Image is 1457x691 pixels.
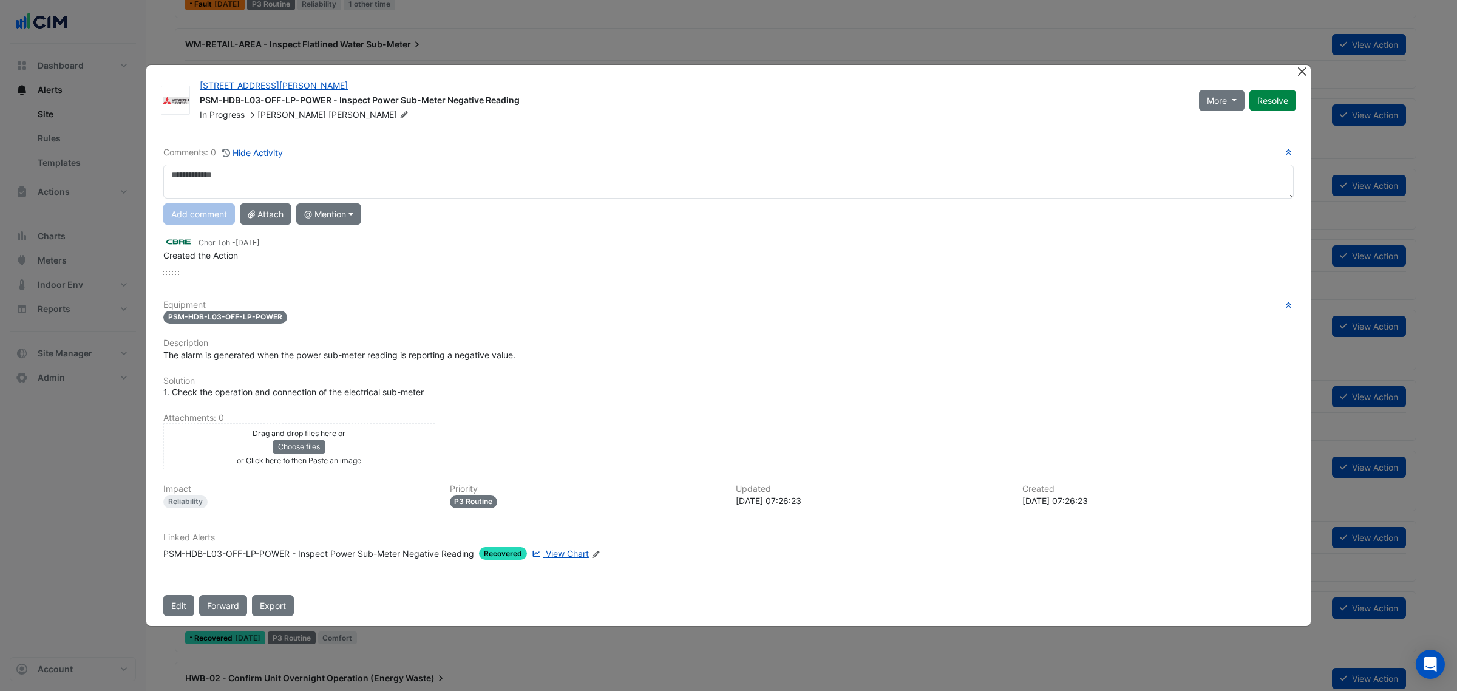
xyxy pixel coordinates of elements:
[247,109,255,120] span: ->
[221,146,284,160] button: Hide Activity
[450,484,722,494] h6: Priority
[163,376,1294,386] h6: Solution
[163,350,515,360] span: The alarm is generated when the power sub-meter reading is reporting a negative value.
[163,250,238,260] span: Created the Action
[1249,90,1296,111] button: Resolve
[257,109,326,120] span: [PERSON_NAME]
[237,456,361,465] small: or Click here to then Paste an image
[163,413,1294,423] h6: Attachments: 0
[163,595,194,616] button: Edit
[163,547,474,560] div: PSM-HDB-L03-OFF-LP-POWER - Inspect Power Sub-Meter Negative Reading
[163,338,1294,349] h6: Description
[1022,484,1294,494] h6: Created
[240,203,291,225] button: Attach
[163,300,1294,310] h6: Equipment
[450,495,498,508] div: P3 Routine
[200,80,348,90] a: [STREET_ADDRESS][PERSON_NAME]
[163,484,435,494] h6: Impact
[236,238,259,247] span: 2025-04-17 07:26:23
[200,109,245,120] span: In Progress
[253,429,345,438] small: Drag and drop files here or
[328,109,411,121] span: [PERSON_NAME]
[1416,650,1445,679] div: Open Intercom Messenger
[200,94,1184,109] div: PSM-HDB-L03-OFF-LP-POWER - Inspect Power Sub-Meter Negative Reading
[1296,65,1308,78] button: Close
[163,146,284,160] div: Comments: 0
[296,203,361,225] button: @ Mention
[163,311,287,324] span: PSM-HDB-L03-OFF-LP-POWER
[163,495,208,508] div: Reliability
[1022,494,1294,507] div: [DATE] 07:26:23
[273,440,325,454] button: Choose files
[199,237,259,248] small: Chor Toh -
[1207,94,1227,107] span: More
[736,484,1008,494] h6: Updated
[546,548,589,559] span: View Chart
[199,595,247,616] button: Forward
[479,547,527,560] span: Recovered
[736,494,1008,507] div: [DATE] 07:26:23
[163,235,194,248] img: CBRE LaSalle
[163,387,424,397] span: 1. Check the operation and connection of the electrical sub-meter
[529,547,589,560] a: View Chart
[161,95,189,107] img: Mitsubishi Electric
[163,533,1294,543] h6: Linked Alerts
[252,595,294,616] a: Export
[591,550,600,559] fa-icon: Edit Linked Alerts
[1199,90,1245,111] button: More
